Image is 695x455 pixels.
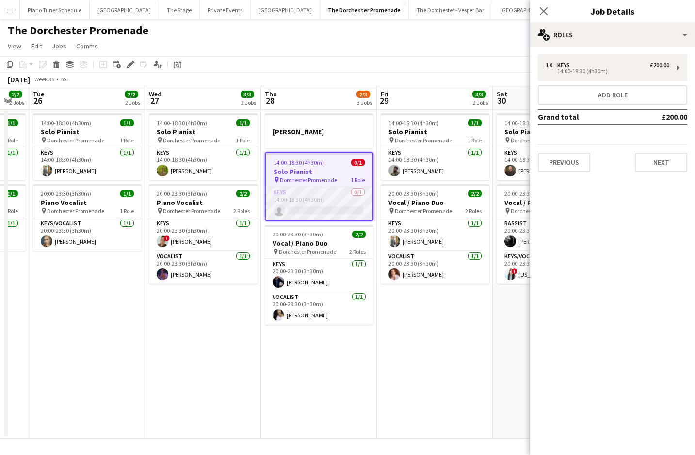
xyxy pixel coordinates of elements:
span: 1/1 [468,119,482,126]
app-job-card: 20:00-23:30 (3h30m)2/2Piano Vocalist Dorchester Promenade2 RolesKeys1/120:00-23:30 (3h30m)![PERSO... [149,184,258,284]
app-card-role: Keys1/114:00-18:30 (4h30m)[PERSON_NAME] [149,147,258,180]
span: Dorchester Promenade [280,176,337,184]
div: 1 x [546,62,557,69]
app-card-role: Keys0/114:00-18:30 (4h30m) [266,187,372,220]
span: 20:00-23:30 (3h30m) [504,190,555,197]
div: 2 Jobs [9,99,24,106]
app-job-card: [PERSON_NAME] [265,113,373,148]
button: Next [635,153,687,172]
span: 2/2 [125,91,138,98]
h3: Vocal / Piano Duo [497,198,605,207]
div: 2 Jobs [241,99,256,106]
span: 1 Role [468,137,482,144]
div: Keys [557,62,574,69]
a: Jobs [48,40,70,52]
app-card-role: Vocalist1/120:00-23:30 (3h30m)[PERSON_NAME] [265,292,373,325]
span: 2 Roles [465,207,482,215]
app-card-role: Vocalist1/120:00-23:30 (3h30m)[PERSON_NAME] [149,251,258,284]
span: ! [164,235,170,241]
app-card-role: Keys1/120:00-23:30 (3h30m)[PERSON_NAME] [381,218,489,251]
a: Comms [72,40,102,52]
span: 28 [263,95,277,106]
app-job-card: 14:00-18:30 (4h30m)1/1Solo Pianist Dorchester Promenade1 RoleKeys1/114:00-18:30 (4h30m)[PERSON_NAME] [149,113,258,180]
span: 20:00-23:30 (3h30m) [41,190,91,197]
div: 14:00-18:30 (4h30m)1/1Solo Pianist Dorchester Promenade1 RoleKeys1/114:00-18:30 (4h30m)[PERSON_NAME] [33,113,142,180]
span: Jobs [52,42,66,50]
span: 1/1 [120,119,134,126]
app-card-role: Keys1/120:00-23:30 (3h30m)[PERSON_NAME] [265,259,373,292]
h3: Vocal / Piano Duo [381,198,489,207]
span: Thu [265,90,277,98]
span: 14:00-18:30 (4h30m) [274,159,324,166]
app-card-role: Keys1/114:00-18:30 (4h30m)[PERSON_NAME] [497,147,605,180]
span: 1 Role [351,176,365,184]
span: 14:00-18:30 (4h30m) [157,119,207,126]
span: 2/2 [468,190,482,197]
div: 14:00-18:30 (4h30m)0/1Solo Pianist Dorchester Promenade1 RoleKeys0/114:00-18:30 (4h30m) [265,152,373,221]
span: Dorchester Promenade [511,207,568,215]
span: 27 [147,95,162,106]
app-job-card: 20:00-23:30 (3h30m)2/2Vocal / Piano Duo Dorchester Promenade2 RolesKeys1/120:00-23:30 (3h30m)[PER... [265,225,373,325]
button: [GEOGRAPHIC_DATA] [251,0,320,19]
span: ! [512,268,517,274]
div: 2 Jobs [125,99,140,106]
span: 20:00-23:30 (3h30m) [388,190,439,197]
span: 2/3 [356,91,370,98]
span: Dorchester Promenade [47,207,104,215]
span: Fri [381,90,388,98]
app-job-card: 20:00-23:30 (3h30m)1/1Piano Vocalist Dorchester Promenade1 RoleKeys/Vocalist1/120:00-23:30 (3h30m... [33,184,142,251]
span: 1 Role [4,137,18,144]
button: Private Events [200,0,251,19]
span: Edit [31,42,42,50]
span: 20:00-23:30 (3h30m) [273,231,323,238]
h3: Solo Pianist [381,127,489,136]
span: 2 Roles [233,207,250,215]
h3: Vocal / Piano Duo [265,239,373,248]
span: 14:00-18:30 (4h30m) [41,119,91,126]
button: Piano Tuner Schedule [20,0,90,19]
span: 1 Role [120,207,134,215]
div: Roles [530,23,695,47]
app-card-role: Keys/Vocalist1/120:00-23:30 (3h30m)[PERSON_NAME] [33,218,142,251]
div: 3 Jobs [357,99,372,106]
h3: Solo Pianist [33,127,142,136]
h3: Solo Pianist [149,127,258,136]
app-job-card: 20:00-23:30 (3h30m)2/2Vocal / Piano Duo Dorchester Promenade2 RolesKeys1/120:00-23:30 (3h30m)[PER... [381,184,489,284]
span: 2 Roles [349,248,366,255]
h3: Piano Vocalist [33,198,142,207]
button: [GEOGRAPHIC_DATA] [90,0,159,19]
span: 1/1 [4,190,18,197]
app-card-role: Keys1/114:00-18:30 (4h30m)[PERSON_NAME] [33,147,142,180]
span: 0/1 [351,159,365,166]
a: Edit [27,40,46,52]
h3: Piano Vocalist [149,198,258,207]
span: View [8,42,21,50]
button: [GEOGRAPHIC_DATA] [492,0,562,19]
div: [DATE] [8,75,30,84]
h3: [PERSON_NAME] [265,127,373,136]
span: Dorchester Promenade [279,248,336,255]
h1: The Dorchester Promenade [8,23,148,38]
span: 1 Role [4,207,18,215]
app-job-card: 14:00-18:30 (4h30m)1/1Solo Pianist Dorchester Promenade1 RoleKeys1/114:00-18:30 (4h30m)[PERSON_NAME] [381,113,489,180]
a: View [4,40,25,52]
span: 3/3 [241,91,254,98]
span: Wed [149,90,162,98]
button: The Stage [159,0,200,19]
span: 2/2 [9,91,22,98]
app-card-role: Keys1/114:00-18:30 (4h30m)[PERSON_NAME] [381,147,489,180]
button: Previous [538,153,590,172]
div: £200.00 [650,62,669,69]
span: 1/1 [236,119,250,126]
span: Comms [76,42,98,50]
div: 14:00-18:30 (4h30m) [546,69,669,74]
span: Tue [33,90,44,98]
app-job-card: 20:00-23:30 (3h30m)2/2Vocal / Piano Duo Dorchester Promenade2 RolesBassist1/120:00-23:30 (3h30m)[... [497,184,605,284]
app-job-card: 14:00-18:30 (4h30m)1/1Solo Pianist Dorchester Promenade1 RoleKeys1/114:00-18:30 (4h30m)[PERSON_NAME] [497,113,605,180]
